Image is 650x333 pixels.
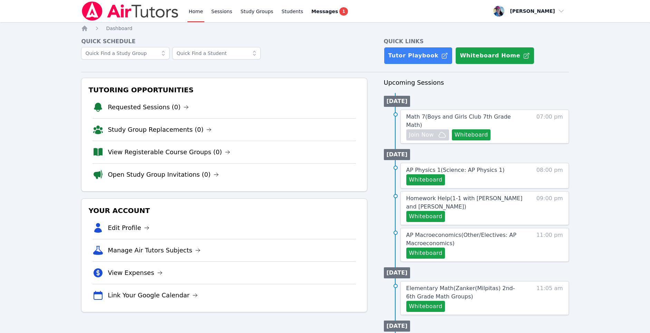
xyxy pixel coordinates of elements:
span: 07:00 pm [536,113,563,140]
button: Join Now [406,129,449,140]
a: Open Study Group Invitations (0) [108,170,219,179]
a: Study Group Replacements (0) [108,125,212,135]
a: Edit Profile [108,223,149,233]
span: AP Macroeconomics ( Other/Electives: AP Macroeconomics ) [406,232,516,247]
a: Link Your Google Calendar [108,290,198,300]
h4: Quick Schedule [81,37,367,46]
input: Quick Find a Study Group [81,47,169,59]
a: View Registerable Course Groups (0) [108,147,230,157]
span: Join Now [409,131,434,139]
a: AP Macroeconomics(Other/Electives: AP Macroeconomics) [406,231,524,248]
input: Quick Find a Student [172,47,261,59]
span: 11:00 pm [536,231,563,259]
a: Dashboard [106,25,132,32]
a: Tutor Playbook [384,47,453,64]
span: 08:00 pm [536,166,563,185]
a: View Expenses [108,268,162,278]
span: 1 [339,7,348,16]
a: Homework Help(1-1 with [PERSON_NAME] and [PERSON_NAME]) [406,194,524,211]
a: Requested Sessions (0) [108,102,189,112]
h3: Upcoming Sessions [384,78,569,87]
button: Whiteboard [406,301,445,312]
img: Air Tutors [81,1,179,21]
a: Math 7(Boys and Girls Club 7th Grade Math) [406,113,524,129]
span: Messages [311,8,338,15]
span: 09:00 pm [536,194,563,222]
li: [DATE] [384,96,410,107]
span: Math 7 ( Boys and Girls Club 7th Grade Math ) [406,113,511,128]
button: Whiteboard [452,129,491,140]
h4: Quick Links [384,37,569,46]
button: Whiteboard Home [455,47,534,64]
button: Whiteboard [406,248,445,259]
span: 11:05 am [536,284,563,312]
span: AP Physics 1 ( Science: AP Physics 1 ) [406,167,505,173]
a: Elementary Math(Zanker(Milpitas) 2nd-6th Grade Math Groups) [406,284,524,301]
span: Elementary Math ( Zanker(Milpitas) 2nd-6th Grade Math Groups ) [406,285,515,300]
span: Homework Help ( 1-1 with [PERSON_NAME] and [PERSON_NAME] ) [406,195,523,210]
li: [DATE] [384,149,410,160]
button: Whiteboard [406,174,445,185]
a: Manage Air Tutors Subjects [108,246,201,255]
li: [DATE] [384,321,410,332]
span: Dashboard [106,26,132,31]
nav: Breadcrumb [81,25,569,32]
h3: Your Account [87,204,361,217]
button: Whiteboard [406,211,445,222]
li: [DATE] [384,267,410,278]
h3: Tutoring Opportunities [87,84,361,96]
a: AP Physics 1(Science: AP Physics 1) [406,166,505,174]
